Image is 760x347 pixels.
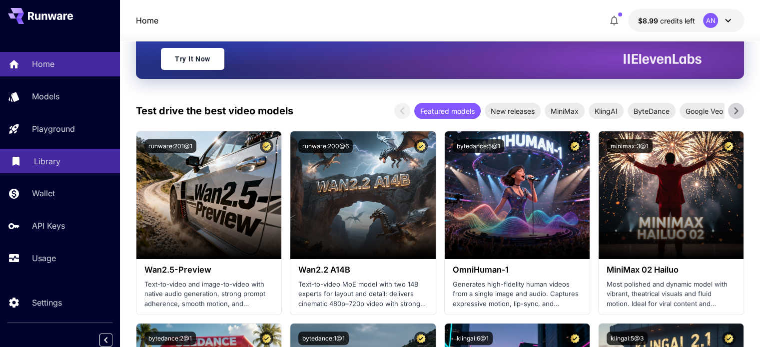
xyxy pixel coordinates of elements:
[32,220,65,232] p: API Keys
[545,103,585,119] div: MiniMax
[144,265,273,275] h3: Wan2.5-Preview
[32,90,59,102] p: Models
[453,332,493,345] button: klingai:6@1
[445,131,590,259] img: alt
[290,131,435,259] img: alt
[260,139,273,153] button: Certified Model – Vetted for best performance and includes a commercial license.
[638,16,660,25] span: $8.99
[568,139,582,153] button: Certified Model – Vetted for best performance and includes a commercial license.
[298,280,427,309] p: Text-to-video MoE model with two 14B experts for layout and detail; delivers cinematic 480p–720p ...
[136,14,158,26] a: Home
[414,139,428,153] button: Certified Model – Vetted for best performance and includes a commercial license.
[660,16,695,25] span: credits left
[298,332,349,345] button: bytedance:1@1
[628,103,676,119] div: ByteDance
[32,297,62,309] p: Settings
[453,139,504,153] button: bytedance:5@1
[32,123,75,135] p: Playground
[161,48,224,70] a: Try It Now
[607,265,736,275] h3: MiniMax 02 Hailuo
[703,13,718,28] div: AN
[589,103,624,119] div: KlingAI
[144,280,273,309] p: Text-to-video and image-to-video with native audio generation, strong prompt adherence, smooth mo...
[545,106,585,116] span: MiniMax
[136,103,293,118] p: Test drive the best video models
[568,332,582,345] button: Certified Model – Vetted for best performance and includes a commercial license.
[136,131,281,259] img: alt
[414,332,428,345] button: Certified Model – Vetted for best performance and includes a commercial license.
[414,103,481,119] div: Featured models
[32,187,55,199] p: Wallet
[680,106,729,116] span: Google Veo
[144,332,196,345] button: bytedance:2@1
[34,155,60,167] p: Library
[414,106,481,116] span: Featured models
[136,14,158,26] nav: breadcrumb
[298,139,353,153] button: runware:200@6
[722,139,736,153] button: Certified Model – Vetted for best performance and includes a commercial license.
[722,332,736,345] button: Certified Model – Vetted for best performance and includes a commercial license.
[628,9,744,32] button: $8.9927AN
[599,131,744,259] img: alt
[485,103,541,119] div: New releases
[260,332,273,345] button: Certified Model – Vetted for best performance and includes a commercial license.
[99,334,112,347] button: Collapse sidebar
[144,139,196,153] button: runware:201@1
[453,265,582,275] h3: OmniHuman‑1
[453,280,582,309] p: Generates high-fidelity human videos from a single image and audio. Captures expressive motion, l...
[607,139,653,153] button: minimax:3@1
[638,15,695,26] div: $8.9927
[32,252,56,264] p: Usage
[680,103,729,119] div: Google Veo
[298,265,427,275] h3: Wan2.2 A14B
[485,106,541,116] span: New releases
[607,332,648,345] button: klingai:5@3
[628,106,676,116] span: ByteDance
[589,106,624,116] span: KlingAI
[32,58,54,70] p: Home
[607,280,736,309] p: Most polished and dynamic model with vibrant, theatrical visuals and fluid motion. Ideal for vira...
